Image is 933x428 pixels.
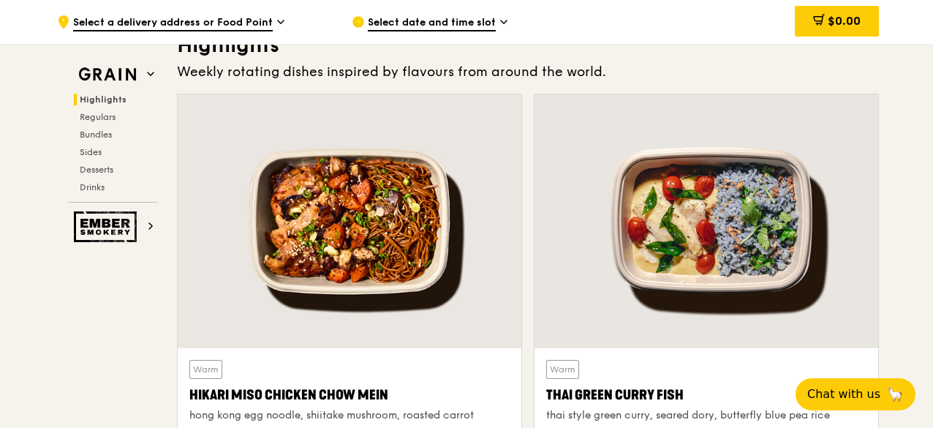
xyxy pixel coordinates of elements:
span: Select a delivery address or Food Point [73,15,273,31]
div: thai style green curry, seared dory, butterfly blue pea rice [546,408,866,423]
span: Regulars [80,112,116,122]
span: 🦙 [886,386,904,403]
h3: Highlights [177,32,879,59]
span: Drinks [80,182,105,192]
span: Bundles [80,129,112,140]
div: Warm [546,360,579,379]
span: Select date and time slot [368,15,496,31]
span: Highlights [80,94,126,105]
img: Grain web logo [74,61,141,88]
span: $0.00 [828,14,861,28]
div: Thai Green Curry Fish [546,385,866,405]
button: Chat with us🦙 [796,378,915,410]
span: Chat with us [807,386,880,403]
div: hong kong egg noodle, shiitake mushroom, roasted carrot [189,408,510,423]
div: Warm [189,360,222,379]
div: Weekly rotating dishes inspired by flavours from around the world. [177,61,879,82]
span: Desserts [80,165,113,175]
img: Ember Smokery web logo [74,211,141,242]
div: Hikari Miso Chicken Chow Mein [189,385,510,405]
span: Sides [80,147,102,157]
